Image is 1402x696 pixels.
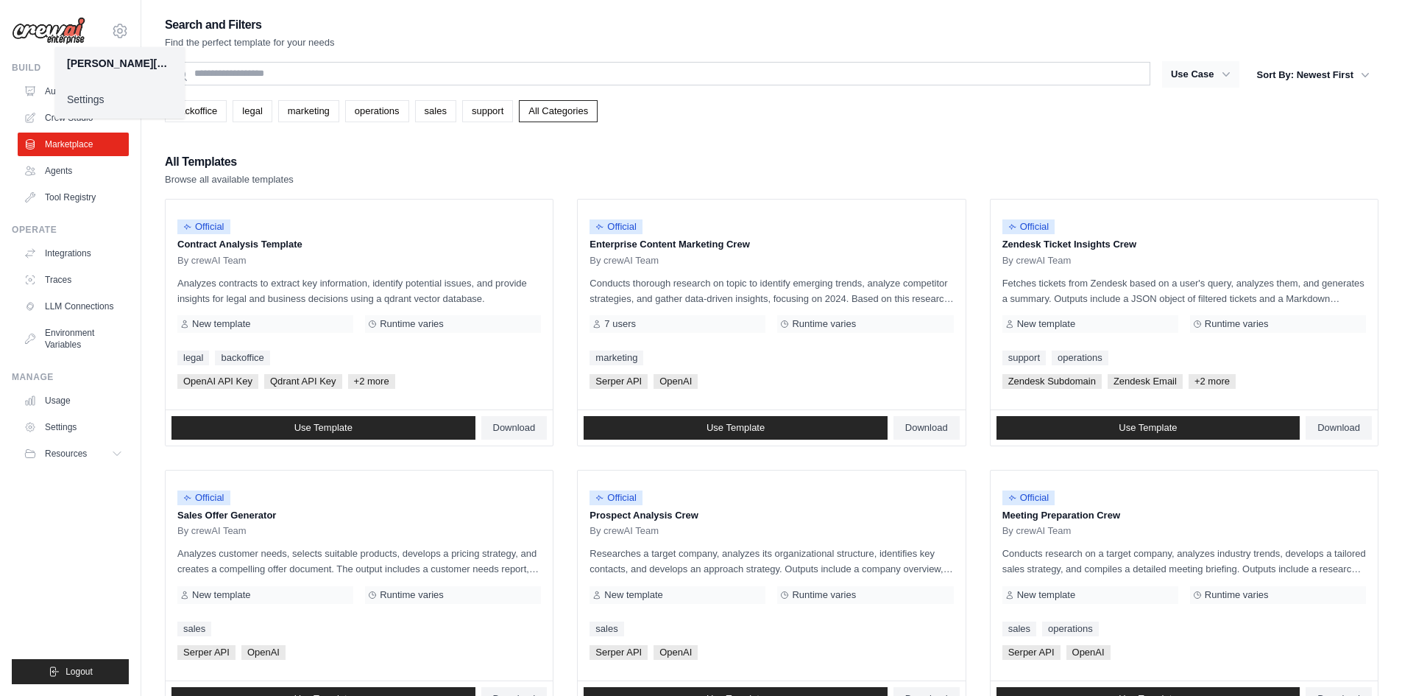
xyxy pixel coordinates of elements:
[12,224,129,236] div: Operate
[1002,491,1055,505] span: Official
[177,491,230,505] span: Official
[177,351,209,365] a: legal
[1066,645,1111,660] span: OpenAI
[1248,62,1378,88] button: Sort By: Newest First
[1108,374,1183,389] span: Zendesk Email
[1189,374,1236,389] span: +2 more
[1002,275,1366,306] p: Fetches tickets from Zendesk based on a user's query, analyzes them, and generates a summary. Out...
[12,371,129,383] div: Manage
[165,152,294,172] h2: All Templates
[177,525,247,537] span: By crewAI Team
[18,159,129,183] a: Agents
[177,508,541,523] p: Sales Offer Generator
[45,448,87,460] span: Resources
[590,237,953,252] p: Enterprise Content Marketing Crew
[1002,508,1366,523] p: Meeting Preparation Crew
[177,219,230,234] span: Official
[1119,422,1177,434] span: Use Template
[1205,318,1269,330] span: Runtime varies
[1052,351,1108,365] a: operations
[905,422,948,434] span: Download
[177,275,541,306] p: Analyzes contracts to extract key information, identify potential issues, and provide insights fo...
[177,374,258,389] span: OpenAI API Key
[55,86,185,113] a: Settings
[165,35,335,50] p: Find the perfect template for your needs
[493,422,536,434] span: Download
[1002,622,1036,636] a: sales
[177,622,211,636] a: sales
[1002,219,1055,234] span: Official
[707,422,765,434] span: Use Template
[1017,318,1075,330] span: New template
[18,442,129,465] button: Resources
[348,374,395,389] span: +2 more
[584,416,888,440] a: Use Template
[415,100,456,122] a: sales
[66,666,93,678] span: Logout
[12,17,85,45] img: Logo
[165,172,294,187] p: Browse all available templates
[12,62,129,74] div: Build
[1002,374,1102,389] span: Zendesk Subdomain
[294,422,353,434] span: Use Template
[18,321,129,356] a: Environment Variables
[1205,589,1269,601] span: Runtime varies
[18,389,129,412] a: Usage
[1002,255,1072,267] span: By crewAI Team
[590,546,953,577] p: Researches a target company, analyzes its organizational structure, identifies key contacts, and ...
[18,415,129,439] a: Settings
[177,255,247,267] span: By crewAI Team
[18,186,129,209] a: Tool Registry
[241,645,286,660] span: OpenAI
[590,525,659,537] span: By crewAI Team
[654,645,698,660] span: OpenAI
[1317,422,1360,434] span: Download
[1002,645,1061,660] span: Serper API
[590,491,642,505] span: Official
[171,416,475,440] a: Use Template
[177,237,541,252] p: Contract Analysis Template
[604,318,636,330] span: 7 users
[380,318,444,330] span: Runtime varies
[18,242,129,265] a: Integrations
[604,589,662,601] span: New template
[18,133,129,156] a: Marketplace
[1002,525,1072,537] span: By crewAI Team
[1002,546,1366,577] p: Conducts research on a target company, analyzes industry trends, develops a tailored sales strate...
[12,659,129,684] button: Logout
[18,106,129,130] a: Crew Studio
[590,374,648,389] span: Serper API
[233,100,272,122] a: legal
[278,100,339,122] a: marketing
[792,318,856,330] span: Runtime varies
[590,645,648,660] span: Serper API
[215,351,269,365] a: backoffice
[18,268,129,292] a: Traces
[590,351,643,365] a: marketing
[1162,61,1239,88] button: Use Case
[165,100,227,122] a: backoffice
[345,100,409,122] a: operations
[192,589,250,601] span: New template
[18,80,129,103] a: Automations
[481,416,548,440] a: Download
[792,589,856,601] span: Runtime varies
[654,374,698,389] span: OpenAI
[1306,416,1372,440] a: Download
[590,275,953,306] p: Conducts thorough research on topic to identify emerging trends, analyze competitor strategies, a...
[165,15,335,35] h2: Search and Filters
[192,318,250,330] span: New template
[67,56,173,71] div: [PERSON_NAME][EMAIL_ADDRESS][PERSON_NAME][DOMAIN_NAME]
[519,100,598,122] a: All Categories
[893,416,960,440] a: Download
[996,416,1300,440] a: Use Template
[1002,351,1046,365] a: support
[590,622,623,636] a: sales
[177,546,541,577] p: Analyzes customer needs, selects suitable products, develops a pricing strategy, and creates a co...
[590,508,953,523] p: Prospect Analysis Crew
[1017,589,1075,601] span: New template
[264,374,342,389] span: Qdrant API Key
[177,645,236,660] span: Serper API
[380,589,444,601] span: Runtime varies
[18,295,129,318] a: LLM Connections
